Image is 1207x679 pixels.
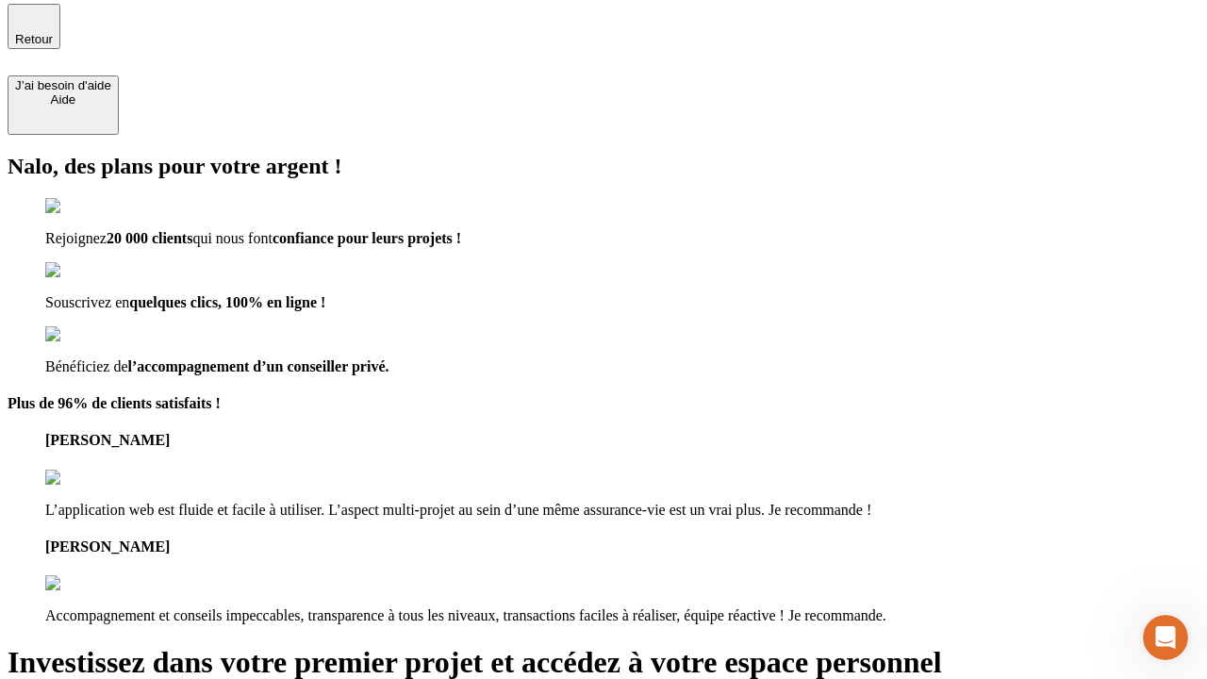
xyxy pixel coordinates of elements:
[45,294,129,310] span: Souscrivez en
[15,78,111,92] div: J’ai besoin d'aide
[8,4,60,49] button: Retour
[129,294,325,310] span: quelques clics, 100% en ligne !
[45,432,1199,449] h4: [PERSON_NAME]
[8,395,1199,412] h4: Plus de 96% de clients satisfaits !
[45,358,128,374] span: Bénéficiez de
[15,32,53,46] span: Retour
[45,470,139,487] img: reviews stars
[45,538,1199,555] h4: [PERSON_NAME]
[128,358,389,374] span: l’accompagnement d’un conseiller privé.
[45,502,1199,519] p: L’application web est fluide et facile à utiliser. L’aspect multi-projet au sein d’une même assur...
[45,607,1199,624] p: Accompagnement et conseils impeccables, transparence à tous les niveaux, transactions faciles à r...
[45,230,107,246] span: Rejoignez
[273,230,461,246] span: confiance pour leurs projets !
[45,262,126,279] img: checkmark
[45,198,126,215] img: checkmark
[1143,615,1188,660] iframe: Intercom live chat
[192,230,272,246] span: qui nous font
[45,575,139,592] img: reviews stars
[45,326,126,343] img: checkmark
[8,75,119,135] button: J’ai besoin d'aideAide
[8,154,1199,179] h2: Nalo, des plans pour votre argent !
[15,92,111,107] div: Aide
[107,230,193,246] span: 20 000 clients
